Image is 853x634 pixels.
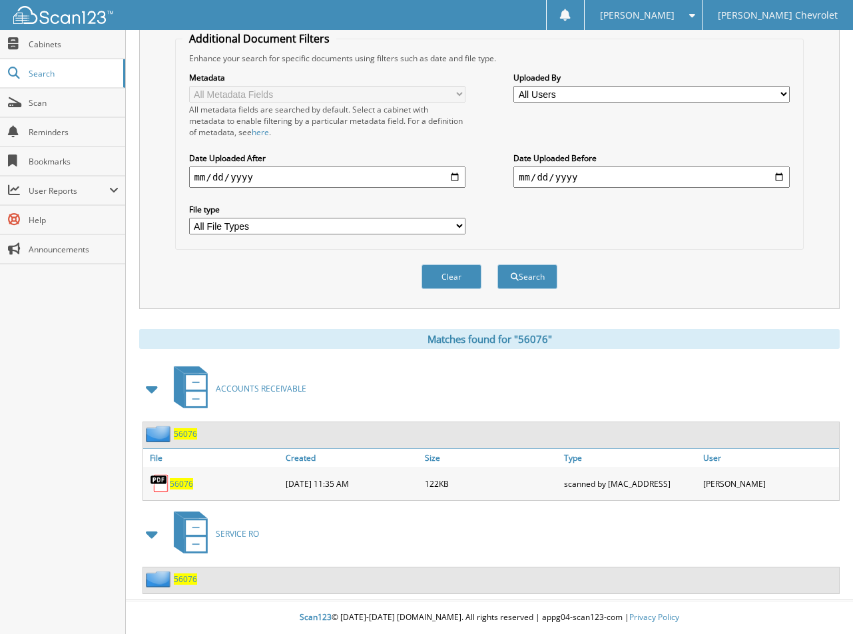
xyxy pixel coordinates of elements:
[786,570,853,634] iframe: Chat Widget
[561,449,700,467] a: Type
[422,449,561,467] a: Size
[718,11,838,19] span: [PERSON_NAME] Chevrolet
[29,68,117,79] span: Search
[29,244,119,255] span: Announcements
[29,214,119,226] span: Help
[150,474,170,493] img: PDF.png
[561,470,700,497] div: scanned by [MAC_ADDRESS]
[126,601,853,634] div: © [DATE]-[DATE] [DOMAIN_NAME]. All rights reserved | appg04-scan123-com |
[629,611,679,623] a: Privacy Policy
[513,72,790,83] label: Uploaded By
[182,53,797,64] div: Enhance your search for specific documents using filters such as date and file type.
[189,153,465,164] label: Date Uploaded After
[182,31,336,46] legend: Additional Document Filters
[497,264,557,289] button: Search
[29,185,109,196] span: User Reports
[300,611,332,623] span: Scan123
[170,478,193,489] a: 56076
[146,571,174,587] img: folder2.png
[166,507,259,560] a: SERVICE RO
[513,166,790,188] input: end
[189,72,465,83] label: Metadata
[189,204,465,215] label: File type
[29,97,119,109] span: Scan
[29,39,119,50] span: Cabinets
[166,362,306,415] a: ACCOUNTS RECEIVABLE
[29,127,119,138] span: Reminders
[189,104,465,138] div: All metadata fields are searched by default. Select a cabinet with metadata to enable filtering b...
[252,127,269,138] a: here
[282,470,422,497] div: [DATE] 11:35 AM
[29,156,119,167] span: Bookmarks
[700,449,839,467] a: User
[700,470,839,497] div: [PERSON_NAME]
[422,264,481,289] button: Clear
[189,166,465,188] input: start
[13,6,113,24] img: scan123-logo-white.svg
[422,470,561,497] div: 122KB
[174,573,197,585] a: 56076
[282,449,422,467] a: Created
[146,426,174,442] img: folder2.png
[216,383,306,394] span: ACCOUNTS RECEIVABLE
[216,528,259,539] span: SERVICE RO
[600,11,675,19] span: [PERSON_NAME]
[139,329,840,349] div: Matches found for "56076"
[513,153,790,164] label: Date Uploaded Before
[143,449,282,467] a: File
[174,428,197,440] a: 56076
